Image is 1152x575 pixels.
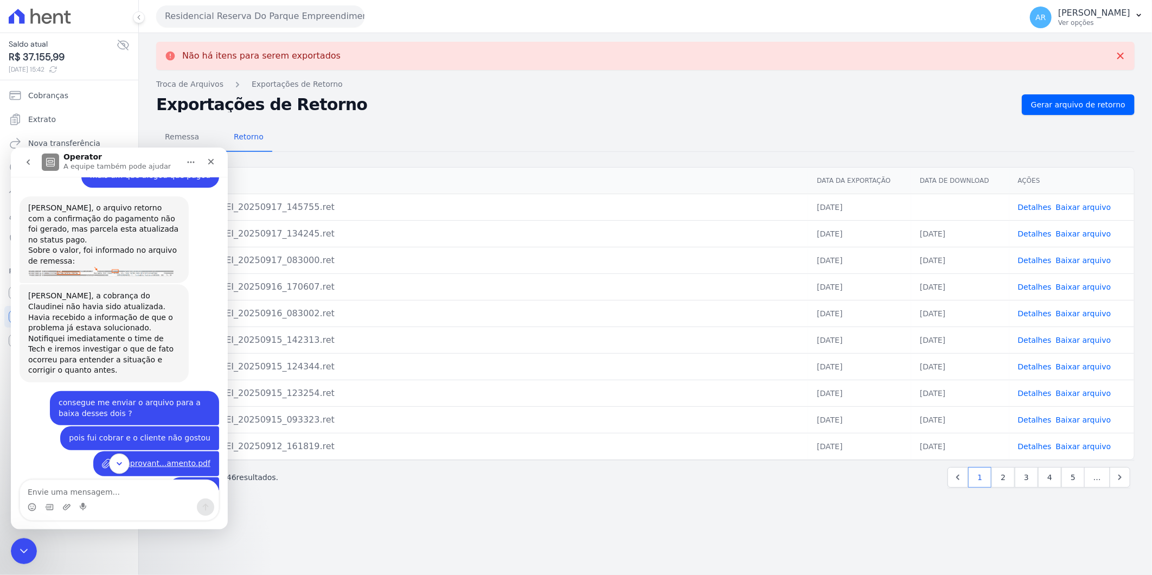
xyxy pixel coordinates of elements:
th: Data da Exportação [808,168,911,194]
th: Data de Download [911,168,1009,194]
a: Detalhes [1018,442,1052,451]
a: Recebíveis [4,282,134,304]
a: Baixar arquivo [1056,283,1111,291]
a: Extrato [4,108,134,130]
td: [DATE] [808,247,911,273]
span: Extrato [28,114,56,125]
a: Detalhes [1018,256,1052,265]
div: Havia recebido a informação de que o problema já estava solucionado. Notifiquei imediatamente o t... [17,165,169,229]
span: Retorno [227,126,270,148]
a: Baixar arquivo [1056,309,1111,318]
a: Baixar arquivo [1056,336,1111,344]
td: [DATE] [911,327,1009,353]
div: Artur diz… [9,244,208,279]
td: [DATE] [808,273,911,300]
td: [DATE] [808,433,911,459]
a: Detalhes [1018,229,1052,238]
a: Conta Hent Novidade [4,306,134,328]
span: [DATE] 15:42 [9,65,117,74]
div: Comprovant...amento.pdf [82,304,208,329]
button: Residencial Reserva Do Parque Empreendimento Imobiliario LTDA [156,5,364,27]
td: [DATE] [911,220,1009,247]
th: Ações [1009,168,1134,194]
div: RRDPEI_RRDPEI_20250916_170607.ret [165,280,799,293]
td: [DATE] [911,247,1009,273]
a: Clientes [4,204,134,226]
button: Enviar uma mensagem [186,351,203,368]
td: [DATE] [808,220,911,247]
a: Baixar arquivo [1056,229,1111,238]
h2: Exportações de Retorno [156,97,1013,112]
a: Baixar arquivo [1056,362,1111,371]
a: Detalhes [1018,309,1052,318]
a: Nova transferência [4,132,134,154]
td: [DATE] [911,300,1009,327]
td: [DATE] [808,300,911,327]
a: Baixar arquivo [1056,416,1111,424]
span: Saldo atual [9,39,117,50]
textarea: Envie uma mensagem... [9,333,208,351]
td: [DATE] [911,406,1009,433]
a: Detalhes [1018,389,1052,398]
td: [DATE] [808,406,911,433]
td: [DATE] [808,380,911,406]
span: Nova transferência [28,138,100,149]
td: [DATE] [911,353,1009,380]
div: consegue me enviar o arquivo para a baixa desses dois ? [48,250,200,271]
a: Troca de Arquivos [156,79,223,90]
a: Pagamentos [4,156,134,178]
a: Gerar arquivo de retorno [1022,94,1135,115]
td: [DATE] [808,194,911,220]
button: Selecionador de GIF [34,355,43,364]
a: Detalhes [1018,203,1052,212]
p: Não há itens para serem exportados [182,50,341,61]
a: Baixar arquivo [1056,389,1111,398]
p: Ver opções [1058,18,1130,27]
nav: Breadcrumb [156,79,1135,90]
a: 1 [968,467,991,488]
span: Remessa [158,126,206,148]
a: Detalhes [1018,416,1052,424]
td: [DATE] [808,327,911,353]
a: Troca de Arquivos [4,180,134,202]
button: AR [PERSON_NAME] Ver opções [1021,2,1152,33]
span: AR [1035,14,1046,21]
div: consegue me enviar o arquivo para a baixa desses dois ? [39,244,208,278]
a: Next [1110,467,1130,488]
div: Artur diz… [9,304,208,330]
div: RRDPEI_RRDPEI_20250916_083002.ret [165,307,799,320]
a: Remessa [156,124,208,152]
a: Retorno [225,124,272,152]
button: Start recording [69,355,78,364]
div: RRDPEI_RRDPEI_20250915_123254.ret [165,387,799,400]
div: pois fui cobrar e o cliente não gostou [49,279,208,303]
td: [DATE] [911,433,1009,459]
td: [DATE] [911,380,1009,406]
a: Detalhes [1018,283,1052,291]
p: [PERSON_NAME] [1058,8,1130,18]
a: Cobranças [4,85,134,106]
a: Detalhes [1018,362,1052,371]
a: Baixar arquivo [1056,442,1111,451]
a: Baixar arquivo [1056,256,1111,265]
a: Negativação [4,228,134,250]
span: 446 [222,473,236,482]
a: Previous [948,467,968,488]
th: Arquivo [157,168,808,194]
iframe: Intercom live chat [11,148,228,529]
div: Plataformas [9,265,130,278]
div: mais um [158,330,208,354]
nav: Sidebar [9,85,130,352]
span: Cobranças [28,90,68,101]
td: [DATE] [808,353,911,380]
